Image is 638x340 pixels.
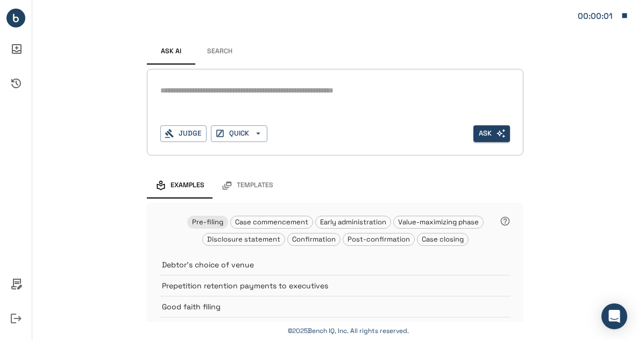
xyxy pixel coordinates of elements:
[343,235,414,244] span: Post-confirmation
[287,233,341,246] div: Confirmation
[202,233,285,246] div: Disclosure statement
[187,216,228,229] div: Pre-filing
[160,125,207,142] button: Judge
[203,235,285,244] span: Disclosure statement
[237,181,273,190] span: Templates
[473,125,510,142] span: Enter search text
[188,217,228,226] span: Pre-filing
[171,181,204,190] span: Examples
[160,254,511,275] div: Debtor's choice of venue
[578,9,615,23] div: Matter: 107868:0001
[160,275,511,296] div: Prepetition retention payments to executives
[473,125,510,142] button: Ask
[162,280,484,291] p: Prepetition retention payments to executives
[288,235,340,244] span: Confirmation
[417,235,468,244] span: Case closing
[162,301,484,312] p: Good faith filing
[315,216,391,229] div: Early administration
[572,4,634,27] button: Matter: 107868:0001
[162,259,484,270] p: Debtor's choice of venue
[195,39,244,65] button: Search
[394,217,483,226] span: Value-maximizing phase
[147,173,523,199] div: examples and templates tabs
[231,217,313,226] span: Case commencement
[393,216,484,229] div: Value-maximizing phase
[211,125,267,142] button: QUICK
[230,216,313,229] div: Case commencement
[417,233,469,246] div: Case closing
[161,47,181,56] span: Ask AI
[316,217,391,226] span: Early administration
[160,317,511,338] div: Restructuring Support Agreements
[343,233,415,246] div: Post-confirmation
[601,303,627,329] div: Open Intercom Messenger
[160,296,511,317] div: Good faith filing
